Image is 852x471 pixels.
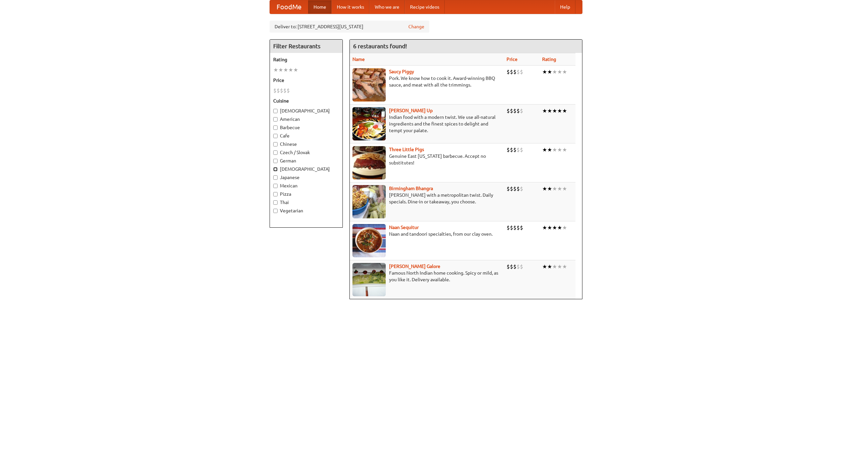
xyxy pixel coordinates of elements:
[389,264,440,269] a: [PERSON_NAME] Galore
[520,224,523,231] li: $
[562,263,567,270] li: ★
[308,0,331,14] a: Home
[547,263,552,270] li: ★
[273,141,339,147] label: Chinese
[517,185,520,192] li: $
[352,114,501,134] p: Indian food with a modern twist. We use all-natural ingredients and the finest spices to delight ...
[273,207,339,214] label: Vegetarian
[507,107,510,115] li: $
[547,68,552,76] li: ★
[389,108,433,113] a: [PERSON_NAME] Up
[517,68,520,76] li: $
[273,200,278,205] input: Thai
[273,184,278,188] input: Mexican
[510,224,513,231] li: $
[389,147,424,152] b: Three Little Pigs
[562,146,567,153] li: ★
[507,146,510,153] li: $
[542,146,547,153] li: ★
[277,87,280,94] li: $
[352,146,386,179] img: littlepigs.jpg
[557,185,562,192] li: ★
[288,66,293,74] li: ★
[552,185,557,192] li: ★
[507,57,518,62] a: Price
[510,263,513,270] li: $
[273,192,278,196] input: Pizza
[552,107,557,115] li: ★
[352,263,386,296] img: currygalore.jpg
[510,185,513,192] li: $
[352,57,365,62] a: Name
[542,107,547,115] li: ★
[408,23,424,30] a: Change
[270,0,308,14] a: FoodMe
[283,87,287,94] li: $
[517,224,520,231] li: $
[270,40,342,53] h4: Filter Restaurants
[352,192,501,205] p: [PERSON_NAME] with a metropolitan twist. Daily specials. Dine-in or takeaway, you choose.
[507,224,510,231] li: $
[562,107,567,115] li: ★
[273,116,339,122] label: American
[287,87,290,94] li: $
[520,263,523,270] li: $
[507,68,510,76] li: $
[280,87,283,94] li: $
[353,43,407,49] ng-pluralize: 6 restaurants found!
[273,150,278,155] input: Czech / Slovak
[283,66,288,74] li: ★
[520,107,523,115] li: $
[513,185,517,192] li: $
[547,107,552,115] li: ★
[517,263,520,270] li: $
[542,68,547,76] li: ★
[273,142,278,146] input: Chinese
[278,66,283,74] li: ★
[369,0,405,14] a: Who we are
[273,117,278,121] input: American
[389,69,414,74] a: Saucy Piggy
[517,146,520,153] li: $
[273,166,339,172] label: [DEMOGRAPHIC_DATA]
[352,231,501,237] p: Naan and tandoori specialties, from our clay oven.
[557,263,562,270] li: ★
[389,186,433,191] a: Birmingham Bhangra
[293,66,298,74] li: ★
[331,0,369,14] a: How it works
[352,75,501,88] p: Pork. We know how to cook it. Award-winning BBQ sauce, and meat with all the trimmings.
[552,68,557,76] li: ★
[273,87,277,94] li: $
[273,209,278,213] input: Vegetarian
[562,68,567,76] li: ★
[513,107,517,115] li: $
[352,270,501,283] p: Famous North Indian home cooking. Spicy or mild, as you like it. Delivery available.
[273,149,339,156] label: Czech / Slovak
[273,77,339,84] h5: Price
[273,56,339,63] h5: Rating
[352,107,386,140] img: curryup.jpg
[352,68,386,102] img: saucy.jpg
[562,185,567,192] li: ★
[273,175,278,180] input: Japanese
[352,185,386,218] img: bhangra.jpg
[542,185,547,192] li: ★
[389,225,419,230] b: Naan Sequitur
[273,124,339,131] label: Barbecue
[273,125,278,130] input: Barbecue
[273,109,278,113] input: [DEMOGRAPHIC_DATA]
[507,263,510,270] li: $
[562,224,567,231] li: ★
[273,157,339,164] label: German
[513,224,517,231] li: $
[352,153,501,166] p: Genuine East [US_STATE] barbecue. Accept no substitutes!
[273,167,278,171] input: [DEMOGRAPHIC_DATA]
[273,108,339,114] label: [DEMOGRAPHIC_DATA]
[547,185,552,192] li: ★
[273,132,339,139] label: Cafe
[273,199,339,206] label: Thai
[557,107,562,115] li: ★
